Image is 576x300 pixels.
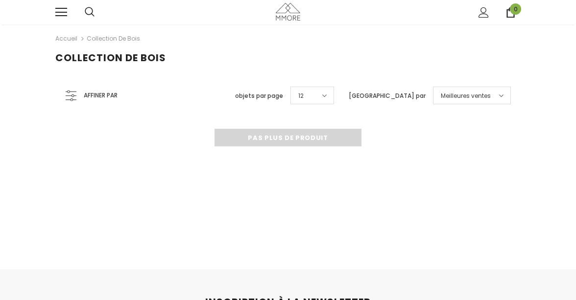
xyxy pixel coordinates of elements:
label: [GEOGRAPHIC_DATA] par [349,91,426,101]
img: Cas MMORE [276,3,300,20]
label: objets par page [235,91,283,101]
span: Meilleures ventes [441,91,491,101]
span: Affiner par [84,90,118,101]
a: Accueil [55,33,77,45]
a: Collection de bois [87,34,140,43]
a: 0 [505,7,516,18]
span: 0 [510,3,521,15]
span: 12 [298,91,304,101]
span: Collection de bois [55,51,166,65]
